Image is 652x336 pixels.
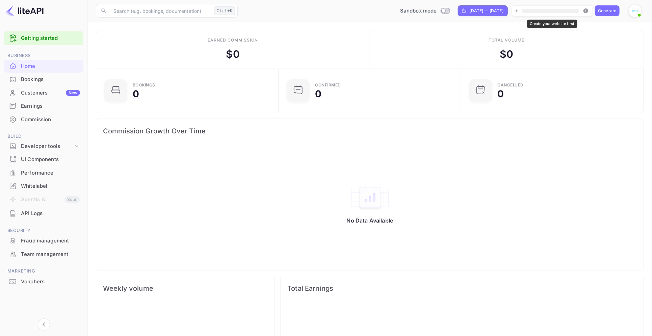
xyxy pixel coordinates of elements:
[4,166,83,179] a: Performance
[214,6,235,15] div: Ctrl+K
[21,237,80,245] div: Fraud management
[4,207,83,219] a: API Logs
[4,180,83,193] div: Whitelabel
[347,217,393,224] p: No Data Available
[21,169,80,177] div: Performance
[4,86,83,100] div: CustomersNew
[21,62,80,70] div: Home
[109,4,211,18] input: Search (e.g. bookings, documentation)
[21,278,80,286] div: Vouchers
[21,76,80,83] div: Bookings
[4,153,83,165] a: UI Components
[21,102,80,110] div: Earnings
[4,140,83,152] div: Developer tools
[598,8,616,14] div: Generate
[21,116,80,124] div: Commission
[21,251,80,258] div: Team management
[458,5,508,16] div: Click to change the date range period
[397,7,452,15] div: Switch to Production mode
[133,89,139,99] div: 0
[4,180,83,192] a: Whitelabel
[350,183,390,212] img: empty-state-table2.svg
[4,267,83,275] span: Marketing
[515,7,590,15] span: Create your website first
[21,156,80,163] div: UI Components
[400,7,437,15] span: Sandbox mode
[315,83,341,87] div: Confirmed
[498,83,524,87] div: CANCELLED
[500,47,513,62] div: $ 0
[287,283,637,294] span: Total Earnings
[21,89,80,97] div: Customers
[315,89,321,99] div: 0
[103,126,637,136] span: Commission Growth Over Time
[498,89,504,99] div: 0
[226,47,240,62] div: $ 0
[103,283,268,294] span: Weekly volume
[4,227,83,234] span: Security
[4,86,83,99] a: CustomersNew
[4,100,83,113] div: Earnings
[4,275,83,288] a: Vouchers
[4,73,83,85] a: Bookings
[4,52,83,59] span: Business
[208,37,258,43] div: Earned commission
[4,60,83,73] div: Home
[21,34,80,42] a: Getting started
[21,143,73,150] div: Developer tools
[470,8,503,14] div: [DATE] — [DATE]
[66,90,80,96] div: New
[4,73,83,86] div: Bookings
[21,182,80,190] div: Whitelabel
[4,248,83,261] div: Team management
[38,318,50,331] button: Collapse navigation
[5,5,44,16] img: LiteAPI logo
[4,100,83,112] a: Earnings
[4,133,83,140] span: Build
[133,83,155,87] div: Bookings
[4,31,83,45] div: Getting started
[630,5,641,16] img: Oliver Mendez
[489,37,525,43] div: Total volume
[4,275,83,288] div: Vouchers
[4,207,83,220] div: API Logs
[527,20,577,28] div: Create your website first
[4,60,83,72] a: Home
[4,248,83,260] a: Team management
[21,210,80,217] div: API Logs
[4,234,83,247] a: Fraud management
[4,113,83,126] a: Commission
[4,153,83,166] div: UI Components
